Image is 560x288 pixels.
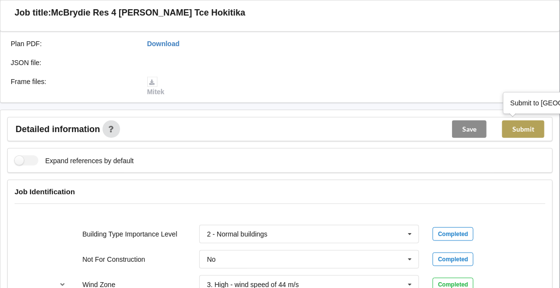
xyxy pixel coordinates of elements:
div: Completed [433,227,473,241]
div: Completed [433,253,473,266]
button: Submit [502,120,544,138]
h3: McBrydie Res 4 [PERSON_NAME] Tce Hokitika [51,7,245,18]
label: Not For Construction [83,255,145,263]
span: Detailed information [16,125,100,134]
a: Mitek [147,78,165,96]
label: Expand references by default [15,155,134,166]
div: JSON file : [4,58,140,68]
a: Download [147,40,180,48]
div: Frame files : [4,77,140,97]
div: 2 - Normal buildings [207,231,268,237]
div: Plan PDF : [4,39,140,49]
label: Building Type Importance Level [83,230,177,238]
div: No [207,256,216,263]
h3: Job title: [15,7,51,18]
div: 3. High - wind speed of 44 m/s [207,281,299,288]
h4: Job Identification [15,187,545,196]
